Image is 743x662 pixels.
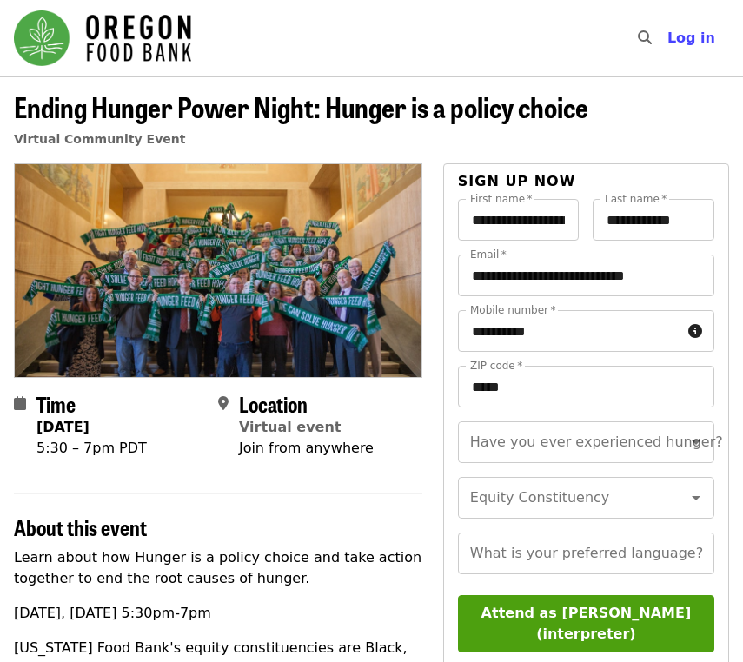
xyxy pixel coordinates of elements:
[667,30,715,46] span: Log in
[14,132,185,146] a: Virtual Community Event
[15,164,421,377] img: Ending Hunger Power Night: Hunger is a policy choice organized by Oregon Food Bank
[14,512,147,542] span: About this event
[36,388,76,419] span: Time
[14,603,422,624] p: [DATE], [DATE] 5:30pm-7pm
[684,430,708,454] button: Open
[458,366,714,407] input: ZIP code
[458,310,681,352] input: Mobile number
[458,595,714,652] button: Attend as [PERSON_NAME] (interpreter)
[36,419,90,435] strong: [DATE]
[458,255,714,296] input: Email
[14,10,191,66] img: Oregon Food Bank - Home
[36,438,147,459] div: 5:30 – 7pm PDT
[470,305,555,315] label: Mobile number
[593,199,714,241] input: Last name
[684,486,708,510] button: Open
[638,30,652,46] i: search icon
[653,21,729,56] button: Log in
[458,533,714,574] input: What is your preferred language?
[14,86,588,127] span: Ending Hunger Power Night: Hunger is a policy choice
[458,173,576,189] span: Sign up now
[14,547,422,589] p: Learn about how Hunger is a policy choice and take action together to end the root causes of hunger.
[470,249,507,260] label: Email
[218,395,229,412] i: map-marker-alt icon
[239,388,308,419] span: Location
[239,419,342,435] a: Virtual event
[662,17,676,59] input: Search
[458,199,580,241] input: First name
[688,323,702,340] i: circle-info icon
[14,395,26,412] i: calendar icon
[470,361,522,371] label: ZIP code
[470,194,533,204] label: First name
[239,440,374,456] span: Join from anywhere
[605,194,667,204] label: Last name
